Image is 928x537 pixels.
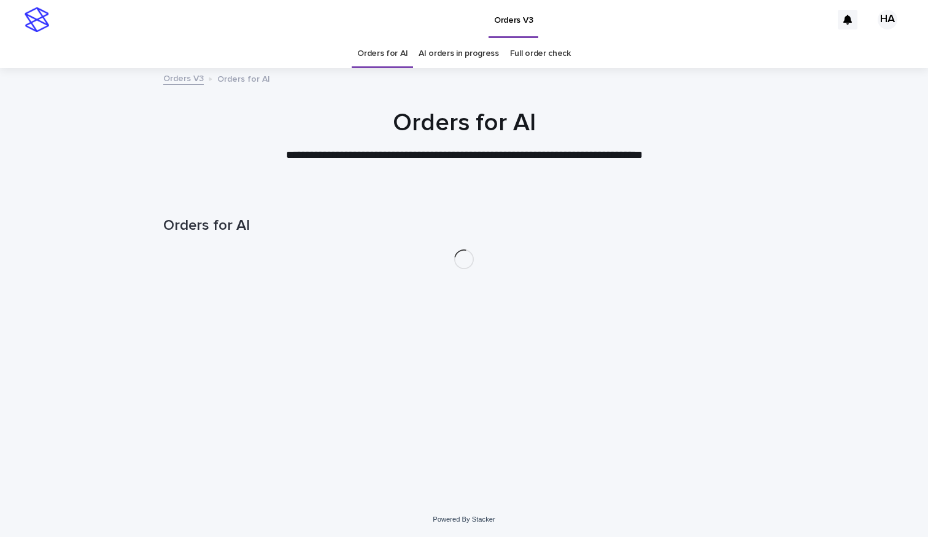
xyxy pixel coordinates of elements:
[419,39,499,68] a: AI orders in progress
[163,71,204,85] a: Orders V3
[217,71,270,85] p: Orders for AI
[878,10,897,29] div: HA
[25,7,49,32] img: stacker-logo-s-only.png
[163,217,765,235] h1: Orders for AI
[357,39,408,68] a: Orders for AI
[433,515,495,523] a: Powered By Stacker
[163,108,765,138] h1: Orders for AI
[510,39,571,68] a: Full order check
